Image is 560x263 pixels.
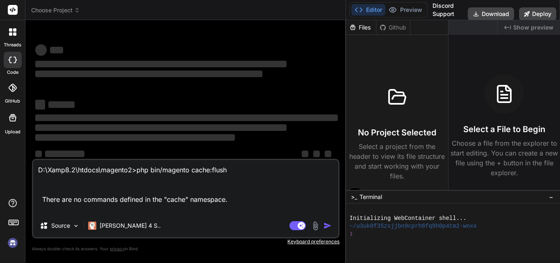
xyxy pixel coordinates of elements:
[547,190,555,204] button: −
[45,151,84,157] span: ‌
[51,222,70,230] p: Source
[325,151,331,157] span: ‌
[349,222,477,230] span: ~/u3uk0f35zsjjbn9cprh6fq9h0p4tm2-wnxx
[4,41,21,48] label: threads
[5,128,20,135] label: Upload
[549,193,553,201] span: −
[32,245,339,253] p: Always double-check its answers. Your in Bind
[35,61,287,67] span: ‌
[376,23,410,32] div: Github
[346,23,376,32] div: Files
[311,221,320,231] img: attachment
[35,44,47,56] span: ‌
[50,47,63,53] span: ‌
[385,4,426,16] button: Preview
[110,246,125,251] span: privacy
[5,98,20,105] label: GitHub
[519,7,556,21] button: Deploy
[463,123,545,135] h3: Select a File to Begin
[100,222,161,230] p: [PERSON_NAME] 4 S..
[313,151,320,157] span: ‌
[323,222,332,230] img: icon
[35,134,235,141] span: ‌
[48,101,75,108] span: ‌
[448,138,560,178] p: Choose a file from the explorer to start editing. You can create a new file using the + button in...
[349,230,353,238] span: ❯
[35,124,287,131] span: ‌
[351,4,385,16] button: Editor
[73,222,80,229] img: Pick Models
[31,6,80,14] span: Choose Project
[349,215,466,222] span: Initializing WebContainer shell...
[358,127,436,138] h3: No Project Selected
[35,151,42,157] span: ‌
[88,222,96,230] img: Claude 4 Sonnet
[6,236,20,250] img: signin
[351,193,357,201] span: >_
[7,69,18,76] label: code
[302,151,308,157] span: ‌
[513,23,553,32] span: Show preview
[35,71,262,77] span: ‌
[33,160,338,214] textarea: D:\Xamp8.2\htdocs\magento2>php bin/magento cache:flush There are no commands defined in the "cach...
[360,193,382,201] span: Terminal
[32,238,339,245] p: Keyboard preferences
[35,114,338,121] span: ‌
[349,142,445,181] p: Select a project from the header to view its file structure and start working with your files.
[35,100,45,110] span: ‌
[468,7,514,21] button: Download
